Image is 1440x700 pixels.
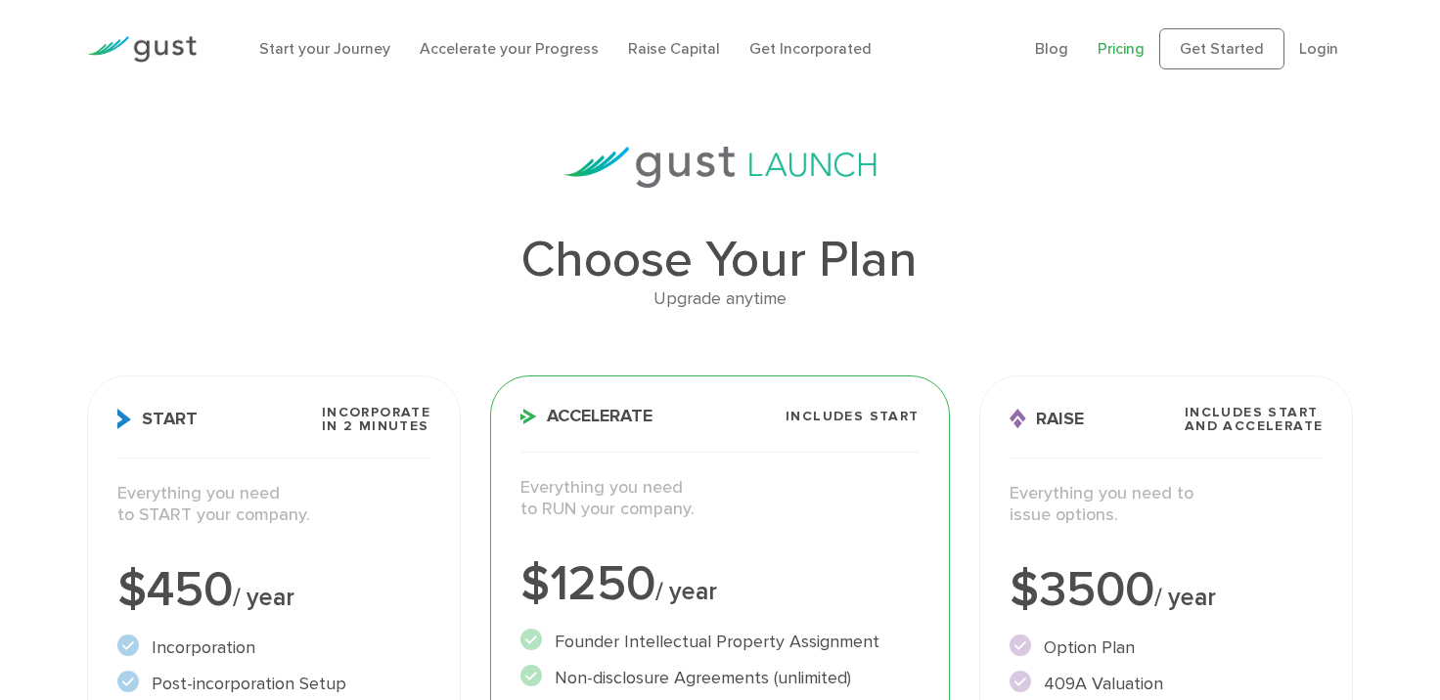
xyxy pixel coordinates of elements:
[628,39,720,58] a: Raise Capital
[520,629,919,655] li: Founder Intellectual Property Assignment
[117,671,431,697] li: Post-incorporation Setup
[117,566,431,615] div: $450
[1010,566,1324,615] div: $3500
[749,39,872,58] a: Get Incorporated
[420,39,599,58] a: Accelerate your Progress
[87,235,1354,285] h1: Choose Your Plan
[520,408,652,425] span: Accelerate
[520,560,919,609] div: $1250
[259,39,390,58] a: Start your Journey
[1010,483,1324,527] p: Everything you need to issue options.
[1035,39,1068,58] a: Blog
[87,36,197,63] img: Gust Logo
[1010,671,1324,697] li: 409A Valuation
[1010,634,1324,661] li: Option Plan
[563,147,877,188] img: gust-launch-logos.svg
[520,665,919,691] li: Non-disclosure Agreements (unlimited)
[1299,39,1338,58] a: Login
[1010,409,1084,429] span: Raise
[520,477,919,521] p: Everything you need to RUN your company.
[1185,406,1324,433] span: Includes START and ACCELERATE
[117,483,431,527] p: Everything you need to START your company.
[786,410,920,423] span: Includes START
[322,406,430,433] span: Incorporate in 2 Minutes
[117,409,132,429] img: Start Icon X2
[117,409,198,429] span: Start
[1098,39,1145,58] a: Pricing
[655,577,717,606] span: / year
[520,409,537,424] img: Accelerate Icon
[1159,28,1284,69] a: Get Started
[117,634,431,661] li: Incorporation
[87,285,1354,314] div: Upgrade anytime
[1154,583,1216,612] span: / year
[233,583,294,612] span: / year
[1010,409,1026,429] img: Raise Icon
